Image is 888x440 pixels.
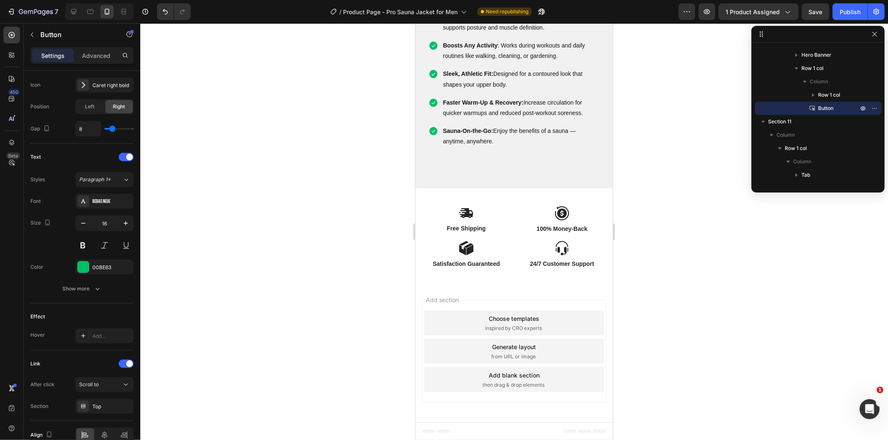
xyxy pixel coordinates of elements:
div: Icon [30,81,40,89]
span: / [339,7,341,16]
button: Scroll to [75,377,134,392]
div: Caret right bold [92,82,132,89]
div: Section [30,402,48,410]
span: Paragraph 1* [79,176,111,183]
span: Column [793,157,811,166]
div: Publish [840,7,861,16]
span: Scroll to [79,381,99,387]
button: Show more [30,281,134,296]
button: Save [802,3,829,20]
span: Button [818,104,833,112]
div: Text [30,153,41,161]
div: Gap [30,123,52,135]
p: Advanced [82,51,110,60]
div: Size [30,217,52,229]
span: Right [113,103,125,110]
span: Need republishing [486,8,528,15]
div: Link [30,360,40,367]
button: 7 [3,3,62,20]
div: Font [30,197,41,205]
p: 7 [55,7,58,17]
span: Row 1 col [801,64,823,72]
span: Section 11 [768,117,791,126]
iframe: Intercom live chat [860,399,880,419]
span: Row 1 col [818,91,840,99]
span: Left [85,103,95,110]
div: Bebas Neue [92,198,132,205]
div: Undo/Redo [157,3,191,20]
p: Button [40,30,111,40]
div: Add... [92,332,132,340]
button: Paragraph 1* [75,172,134,187]
span: Product Page - Pro Sauna Jacket for Men [343,7,458,16]
span: Tab [801,171,810,179]
div: Hover [30,331,45,339]
span: Row 1 col [785,144,807,152]
div: After click [30,381,55,388]
p: Settings [41,51,65,60]
span: Column [776,131,795,139]
span: 1 product assigned [726,7,780,16]
span: Column [810,77,828,86]
span: 1 [877,387,883,393]
button: 1 product assigned [719,3,798,20]
input: Auto [76,121,101,136]
div: Top [92,403,132,410]
div: Color [30,263,43,271]
span: Save [809,8,823,15]
div: Beta [6,152,20,159]
iframe: Design area [415,23,613,440]
div: 00BE63 [92,264,132,271]
div: Position [30,103,49,110]
div: Effect [30,313,45,320]
div: Show more [63,285,102,293]
div: Styles [30,176,45,183]
span: Hero Banner [801,51,831,59]
button: Publish [833,3,868,20]
div: 450 [8,89,20,95]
